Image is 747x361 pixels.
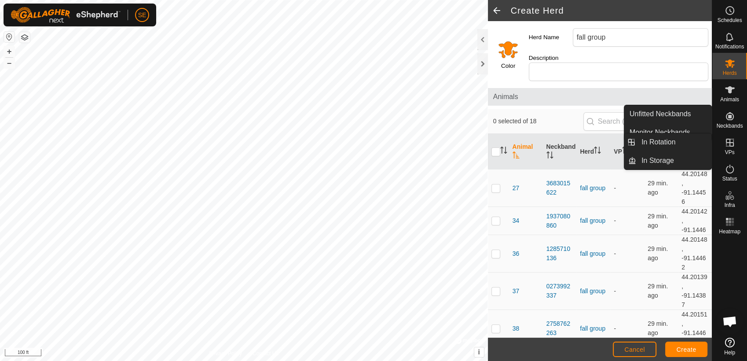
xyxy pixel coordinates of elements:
[478,348,480,356] span: i
[529,54,573,63] label: Description
[717,18,742,23] span: Schedules
[513,324,520,333] span: 38
[724,350,735,355] span: Help
[624,105,711,123] a: Unfitted Neckbands
[580,324,607,333] div: fall group
[546,179,573,197] div: 3683015622
[138,11,146,20] span: SE
[513,249,520,258] span: 36
[641,137,675,147] span: In Rotation
[513,287,520,296] span: 37
[724,203,735,208] span: Infra
[546,319,573,338] div: 2758762263
[722,70,736,76] span: Herds
[678,273,712,310] td: 44.20139, -91.14387
[678,169,712,207] td: 44.20148, -91.14456
[678,235,712,273] td: 44.20148, -91.14462
[613,342,656,357] button: Cancel
[648,213,668,229] span: Oct 1, 2025, 9:06 PM
[719,229,740,234] span: Heatmap
[529,28,573,47] label: Herd Name
[624,346,645,353] span: Cancel
[614,287,616,295] app-display-virtual-paddock-transition: -
[509,134,543,169] th: Animal
[511,5,712,16] h2: Create Herd
[716,123,743,129] span: Neckbands
[500,148,507,155] p-sorticon: Activate to sort
[546,212,573,230] div: 1937080860
[624,124,711,141] a: Monitor Neckbands
[546,244,573,263] div: 1285710136
[580,216,607,225] div: fall group
[576,134,610,169] th: Herd
[725,150,734,155] span: VPs
[677,346,696,353] span: Create
[19,32,30,43] button: Map Layers
[513,184,520,193] span: 27
[253,350,278,357] a: Contact Us
[624,133,711,151] li: In Rotation
[546,282,573,300] div: 0273992337
[614,250,616,257] app-display-virtual-paddock-transition: -
[4,46,15,57] button: +
[712,334,747,359] a: Help
[717,308,743,335] div: Open chat
[624,152,711,169] li: In Storage
[11,7,121,23] img: Gallagher Logo
[648,245,668,262] span: Oct 1, 2025, 9:06 PM
[641,155,674,166] span: In Storage
[678,207,712,235] td: 44.20142, -91.1446
[715,44,744,49] span: Notifications
[583,112,690,131] input: Search (S)
[636,133,711,151] a: In Rotation
[209,350,242,357] a: Privacy Policy
[630,109,691,119] span: Unfitted Neckbands
[543,134,577,169] th: Neckband
[648,320,668,336] span: Oct 1, 2025, 9:06 PM
[493,92,707,102] span: Animals
[474,347,484,357] button: i
[546,153,553,160] p-sorticon: Activate to sort
[648,180,668,196] span: Oct 1, 2025, 9:06 PM
[722,176,737,181] span: Status
[513,153,520,160] p-sorticon: Activate to sort
[594,148,601,155] p-sorticon: Activate to sort
[648,283,668,299] span: Oct 1, 2025, 9:06 PM
[614,325,616,332] app-display-virtual-paddock-transition: -
[720,97,739,102] span: Animals
[580,184,607,193] div: fall group
[493,117,583,126] span: 0 selected of 18
[614,184,616,192] app-display-virtual-paddock-transition: -
[636,152,711,169] a: In Storage
[580,287,607,296] div: fall group
[622,148,629,155] p-sorticon: Activate to sort
[580,249,607,258] div: fall group
[4,58,15,68] button: –
[665,342,707,357] button: Create
[4,32,15,42] button: Reset Map
[630,127,690,138] span: Monitor Neckbands
[614,217,616,224] app-display-virtual-paddock-transition: -
[610,134,644,169] th: VP
[678,310,712,347] td: 44.20151, -91.14466
[501,62,515,70] label: Color
[513,216,520,225] span: 34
